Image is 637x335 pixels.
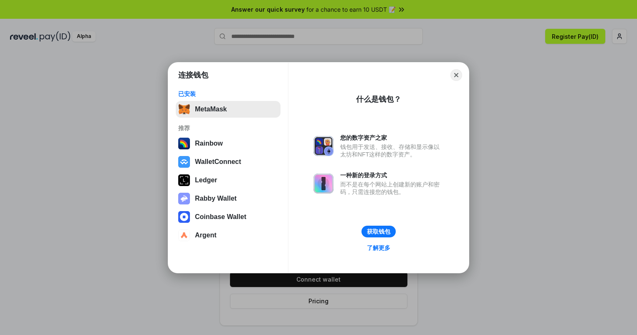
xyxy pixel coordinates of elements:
div: Rabby Wallet [195,195,237,202]
div: 而不是在每个网站上创建新的账户和密码，只需连接您的钱包。 [340,181,444,196]
div: 什么是钱包？ [356,94,401,104]
div: 一种新的登录方式 [340,171,444,179]
button: Rainbow [176,135,281,152]
div: 推荐 [178,124,278,132]
div: Rainbow [195,140,223,147]
button: Ledger [176,172,281,189]
img: svg+xml,%3Csvg%20xmlns%3D%22http%3A%2F%2Fwww.w3.org%2F2000%2Fsvg%22%20fill%3D%22none%22%20viewBox... [313,174,334,194]
div: 获取钱包 [367,228,390,235]
div: 了解更多 [367,244,390,252]
img: svg+xml,%3Csvg%20xmlns%3D%22http%3A%2F%2Fwww.w3.org%2F2000%2Fsvg%22%20fill%3D%22none%22%20viewBox... [178,193,190,204]
img: svg+xml,%3Csvg%20xmlns%3D%22http%3A%2F%2Fwww.w3.org%2F2000%2Fsvg%22%20fill%3D%22none%22%20viewBox... [313,136,334,156]
button: WalletConnect [176,154,281,170]
img: svg+xml,%3Csvg%20width%3D%2228%22%20height%3D%2228%22%20viewBox%3D%220%200%2028%2028%22%20fill%3D... [178,156,190,168]
button: 获取钱包 [361,226,396,237]
div: MetaMask [195,106,227,113]
img: svg+xml,%3Csvg%20width%3D%2228%22%20height%3D%2228%22%20viewBox%3D%220%200%2028%2028%22%20fill%3D... [178,229,190,241]
img: svg+xml,%3Csvg%20width%3D%2228%22%20height%3D%2228%22%20viewBox%3D%220%200%2028%2028%22%20fill%3D... [178,211,190,223]
div: Ledger [195,176,217,184]
button: MetaMask [176,101,281,118]
button: Rabby Wallet [176,190,281,207]
img: svg+xml,%3Csvg%20width%3D%22120%22%20height%3D%22120%22%20viewBox%3D%220%200%20120%20120%22%20fil... [178,138,190,149]
div: WalletConnect [195,158,241,166]
div: Argent [195,232,217,239]
img: svg+xml,%3Csvg%20xmlns%3D%22http%3A%2F%2Fwww.w3.org%2F2000%2Fsvg%22%20width%3D%2228%22%20height%3... [178,174,190,186]
div: Coinbase Wallet [195,213,246,221]
div: 您的数字资产之家 [340,134,444,141]
button: Close [450,69,462,81]
div: 钱包用于发送、接收、存储和显示像以太坊和NFT这样的数字资产。 [340,143,444,158]
h1: 连接钱包 [178,70,208,80]
div: 已安装 [178,90,278,98]
button: Coinbase Wallet [176,209,281,225]
button: Argent [176,227,281,244]
a: 了解更多 [362,242,395,253]
img: svg+xml,%3Csvg%20fill%3D%22none%22%20height%3D%2233%22%20viewBox%3D%220%200%2035%2033%22%20width%... [178,103,190,115]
